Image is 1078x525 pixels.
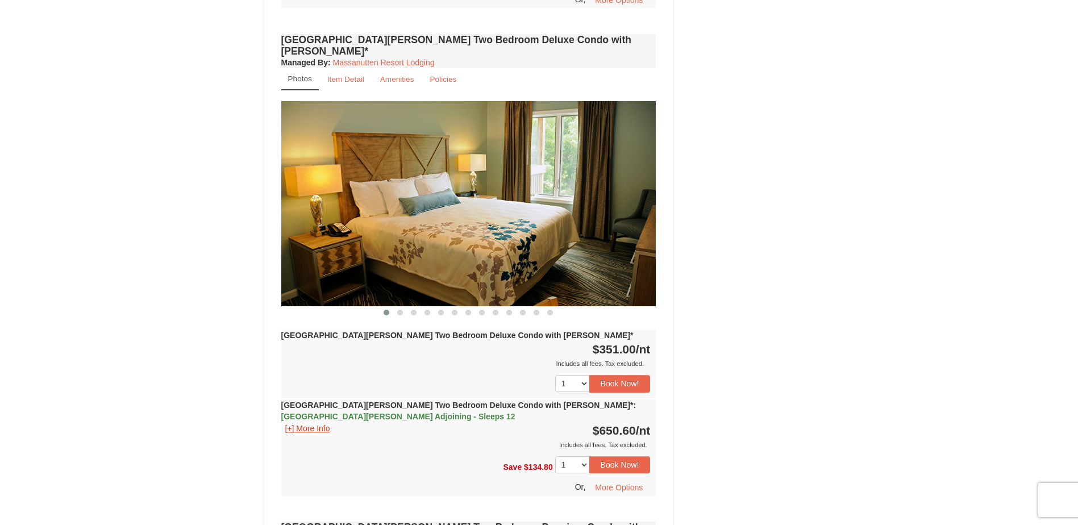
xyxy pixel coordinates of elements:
div: Includes all fees. Tax excluded. [281,358,651,369]
span: Or, [575,482,586,491]
button: Book Now! [589,456,651,473]
small: Item Detail [327,75,364,84]
span: $650.60 [593,424,636,437]
a: Massanutten Resort Lodging [333,58,435,67]
a: Amenities [373,68,422,90]
span: Save [503,462,522,471]
span: /nt [636,343,651,356]
a: Photos [281,68,319,90]
span: Managed By [281,58,328,67]
small: Amenities [380,75,414,84]
span: $134.80 [524,462,553,471]
span: : [633,401,636,410]
a: Policies [422,68,464,90]
strong: : [281,58,331,67]
strong: [GEOGRAPHIC_DATA][PERSON_NAME] Two Bedroom Deluxe Condo with [PERSON_NAME]* [281,331,634,340]
button: Book Now! [589,375,651,392]
button: [+] More Info [281,422,334,435]
h4: [GEOGRAPHIC_DATA][PERSON_NAME] Two Bedroom Deluxe Condo with [PERSON_NAME]* [281,34,656,57]
button: More Options [588,479,650,496]
small: Photos [288,74,312,83]
img: 18876286-150-42100a13.jpg [281,101,656,306]
strong: $351.00 [593,343,651,356]
strong: [GEOGRAPHIC_DATA][PERSON_NAME] Two Bedroom Deluxe Condo with [PERSON_NAME]* [281,401,636,421]
span: [GEOGRAPHIC_DATA][PERSON_NAME] Adjoining - Sleeps 12 [281,412,515,421]
a: Item Detail [320,68,372,90]
span: /nt [636,424,651,437]
div: Includes all fees. Tax excluded. [281,439,651,451]
small: Policies [430,75,456,84]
